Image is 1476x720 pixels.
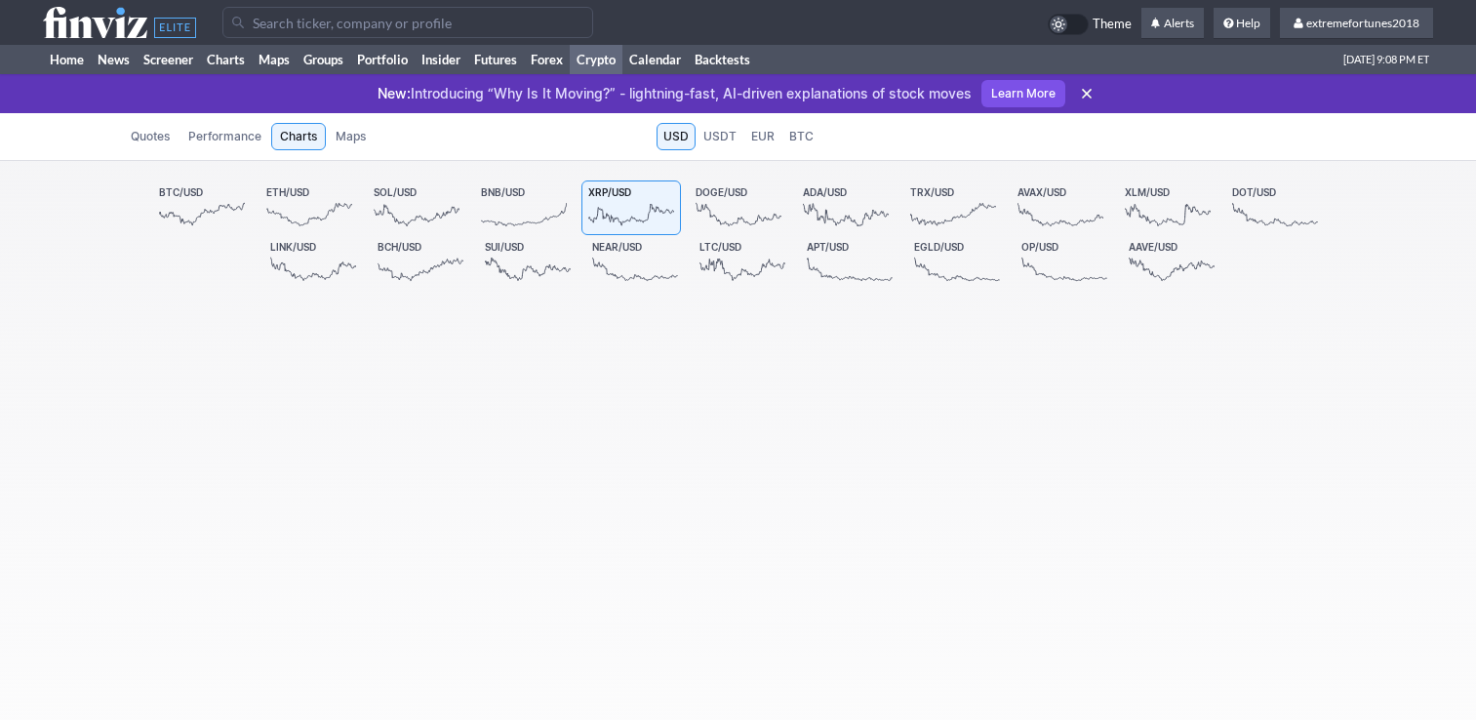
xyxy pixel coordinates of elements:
a: XRP/USD [581,180,681,235]
a: BTC [782,123,820,150]
span: AVAX/USD [1017,186,1066,198]
a: extremefortunes2018 [1280,8,1433,39]
a: Help [1214,8,1270,39]
span: Theme [1093,14,1132,35]
a: SUI/USD [478,235,578,290]
a: Theme [1048,14,1132,35]
span: New: [378,85,411,101]
span: XLM/USD [1125,186,1170,198]
a: ADA/USD [796,180,896,235]
a: Backtests [688,45,757,74]
a: Portfolio [350,45,415,74]
a: Crypto [570,45,622,74]
a: BTC/USD [152,180,252,235]
a: BNB/USD [474,180,574,235]
span: ADA/USD [803,186,847,198]
a: Insider [415,45,467,74]
a: Quotes [122,123,179,150]
span: SOL/USD [374,186,417,198]
a: Charts [271,123,326,150]
input: Search [222,7,593,38]
span: NEAR/USD [592,241,642,253]
a: Home [43,45,91,74]
a: DOT/USD [1225,180,1325,235]
span: XRP/USD [588,186,631,198]
a: BCH/USD [371,235,470,290]
a: TRX/USD [903,180,1003,235]
a: SOL/USD [367,180,466,235]
a: Forex [524,45,570,74]
a: Performance [180,123,270,150]
span: USDT [703,127,737,146]
a: News [91,45,137,74]
span: Charts [280,127,317,146]
span: BNB/USD [481,186,525,198]
a: Futures [467,45,524,74]
span: extremefortunes2018 [1306,16,1419,30]
span: LINK/USD [270,241,316,253]
span: AAVE/USD [1129,241,1177,253]
a: Calendar [622,45,688,74]
a: Screener [137,45,200,74]
span: Performance [188,127,261,146]
span: EUR [751,127,775,146]
a: APT/USD [800,235,899,290]
span: BTC/USD [159,186,203,198]
a: Maps [327,123,375,150]
a: AAVE/USD [1122,235,1221,290]
a: ETH/USD [259,180,359,235]
a: Maps [252,45,297,74]
a: LTC/USD [693,235,792,290]
a: LINK/USD [263,235,363,290]
span: LTC/USD [699,241,741,253]
a: Alerts [1141,8,1204,39]
span: DOT/USD [1232,186,1276,198]
span: [DATE] 9:08 PM ET [1343,45,1429,74]
span: Maps [336,127,366,146]
span: SUI/USD [485,241,524,253]
a: USD [657,123,696,150]
span: APT/USD [807,241,849,253]
a: Charts [200,45,252,74]
a: AVAX/USD [1011,180,1110,235]
p: Introducing “Why Is It Moving?” - lightning-fast, AI-driven explanations of stock moves [378,84,972,103]
span: BTC [789,127,814,146]
a: USDT [697,123,743,150]
span: BCH/USD [378,241,421,253]
a: EUR [744,123,781,150]
a: NEAR/USD [585,235,685,290]
span: Quotes [131,127,170,146]
span: USD [663,127,689,146]
span: ETH/USD [266,186,309,198]
a: Groups [297,45,350,74]
span: DOGE/USD [696,186,747,198]
a: DOGE/USD [689,180,788,235]
a: XLM/USD [1118,180,1217,235]
a: Learn More [981,80,1065,107]
a: OP/USD [1015,235,1114,290]
span: EGLD/USD [914,241,964,253]
span: TRX/USD [910,186,954,198]
a: EGLD/USD [907,235,1007,290]
span: OP/USD [1021,241,1058,253]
